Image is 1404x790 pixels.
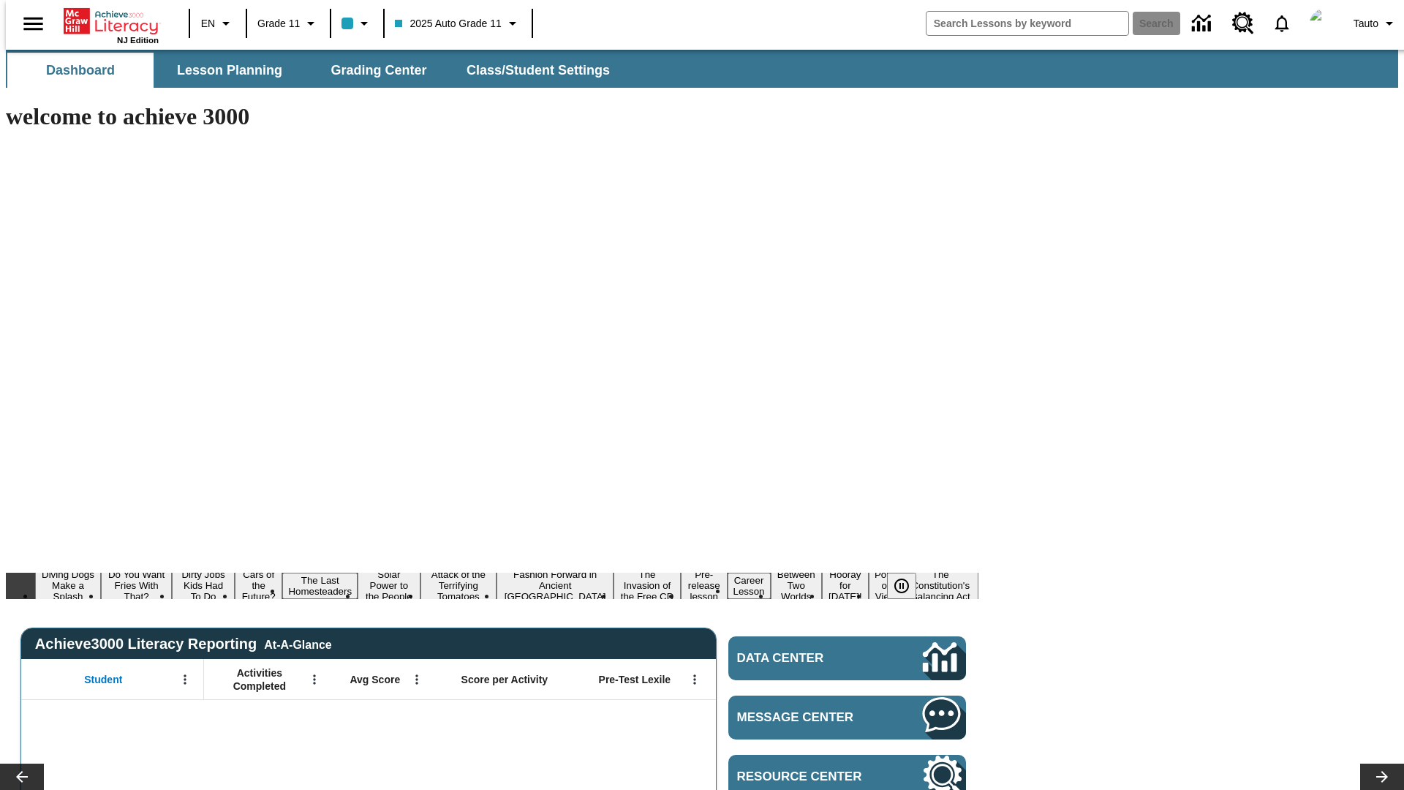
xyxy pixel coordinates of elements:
[282,573,358,599] button: Slide 5 The Last Homesteaders
[252,10,325,37] button: Grade: Grade 11, Select a grade
[1183,4,1223,44] a: Data Center
[887,573,931,599] div: Pause
[264,636,331,652] div: At-A-Glance
[1263,4,1301,42] a: Notifications
[406,669,428,691] button: Open Menu
[1354,16,1378,31] span: Tauto
[737,710,879,725] span: Message Center
[737,770,879,784] span: Resource Center
[6,53,623,88] div: SubNavbar
[211,666,308,693] span: Activities Completed
[728,636,966,680] a: Data Center
[6,50,1398,88] div: SubNavbar
[7,53,154,88] button: Dashboard
[903,567,978,604] button: Slide 15 The Constitution's Balancing Act
[467,62,610,79] span: Class/Student Settings
[35,567,101,604] button: Slide 1 Diving Dogs Make a Splash
[303,669,325,691] button: Open Menu
[177,62,282,79] span: Lesson Planning
[350,673,400,686] span: Avg Score
[174,669,196,691] button: Open Menu
[455,53,622,88] button: Class/Student Settings
[156,53,303,88] button: Lesson Planning
[420,567,497,604] button: Slide 7 Attack of the Terrifying Tomatoes
[195,10,241,37] button: Language: EN, Select a language
[46,62,115,79] span: Dashboard
[497,567,614,604] button: Slide 8 Fashion Forward in Ancient Rome
[395,16,501,31] span: 2025 Auto Grade 11
[101,567,172,604] button: Slide 2 Do You Want Fries With That?
[926,12,1128,35] input: search field
[681,567,728,604] button: Slide 10 Pre-release lesson
[869,567,903,604] button: Slide 14 Point of View
[12,2,55,45] button: Open side menu
[389,10,526,37] button: Class: 2025 Auto Grade 11, Select your class
[1360,764,1404,790] button: Lesson carousel, Next
[599,673,671,686] span: Pre-Test Lexile
[614,567,681,604] button: Slide 9 The Invasion of the Free CD
[172,567,235,604] button: Slide 3 Dirty Jobs Kids Had To Do
[822,567,869,604] button: Slide 13 Hooray for Constitution Day!
[35,636,332,652] span: Achieve3000 Literacy Reporting
[336,10,379,37] button: Class color is light blue. Change class color
[257,16,300,31] span: Grade 11
[84,673,122,686] span: Student
[728,696,966,740] a: Message Center
[201,16,215,31] span: EN
[6,103,978,130] h1: welcome to achieve 3000
[358,567,420,604] button: Slide 6 Solar Power to the People
[64,7,159,36] a: Home
[771,567,822,604] button: Slide 12 Between Two Worlds
[1310,9,1339,38] img: Avatar
[235,567,282,604] button: Slide 4 Cars of the Future?
[306,53,452,88] button: Grading Center
[117,36,159,45] span: NJ Edition
[1348,10,1404,37] button: Profile/Settings
[331,62,426,79] span: Grading Center
[461,673,548,686] span: Score per Activity
[1301,4,1348,42] button: Select a new avatar
[1223,4,1263,43] a: Resource Center, Will open in new tab
[887,573,916,599] button: Pause
[728,573,771,599] button: Slide 11 Career Lesson
[737,651,874,666] span: Data Center
[64,5,159,45] div: Home
[684,669,706,691] button: Open Menu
